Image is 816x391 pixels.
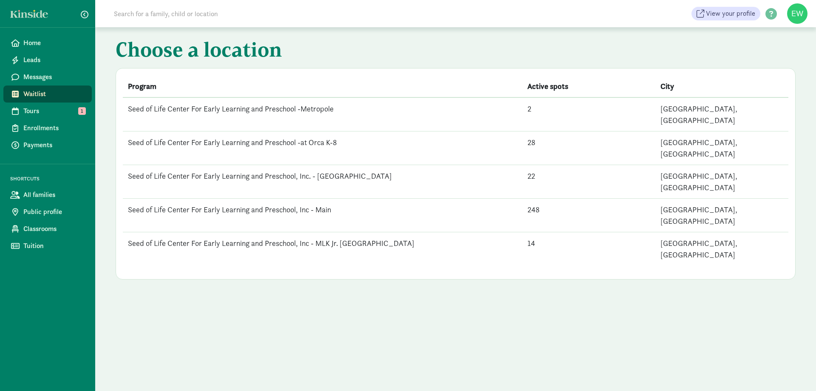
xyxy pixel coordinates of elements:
[522,75,655,97] th: Active spots
[3,103,92,120] a: Tours 1
[3,203,92,220] a: Public profile
[3,220,92,237] a: Classrooms
[691,7,760,20] a: View your profile
[123,232,522,266] td: Seed of Life Center For Early Learning and Preschool, Inc - MLK Jr. [GEOGRAPHIC_DATA]
[23,207,85,217] span: Public profile
[23,89,85,99] span: Waitlist
[23,224,85,234] span: Classrooms
[3,237,92,254] a: Tuition
[3,51,92,68] a: Leads
[3,68,92,86] a: Messages
[23,140,85,150] span: Payments
[3,34,92,51] a: Home
[522,165,655,199] td: 22
[626,49,816,391] iframe: Chat Widget
[3,137,92,154] a: Payments
[3,86,92,103] a: Waitlist
[522,232,655,266] td: 14
[23,38,85,48] span: Home
[23,55,85,65] span: Leads
[78,107,86,115] span: 1
[23,72,85,82] span: Messages
[116,37,651,65] h1: Choose a location
[3,120,92,137] a: Enrollments
[522,199,655,232] td: 248
[123,131,522,165] td: Seed of Life Center For Early Learning and Preschool -at Orca K-8
[23,106,85,116] span: Tours
[706,9,755,19] span: View your profile
[522,97,655,131] td: 2
[23,123,85,133] span: Enrollments
[23,241,85,251] span: Tuition
[123,199,522,232] td: Seed of Life Center For Early Learning and Preschool, Inc - Main
[3,186,92,203] a: All families
[123,75,522,97] th: Program
[109,5,347,22] input: Search for a family, child or location
[522,131,655,165] td: 28
[123,165,522,199] td: Seed of Life Center For Early Learning and Preschool, Inc. - [GEOGRAPHIC_DATA]
[123,97,522,131] td: Seed of Life Center For Early Learning and Preschool -Metropole
[23,190,85,200] span: All families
